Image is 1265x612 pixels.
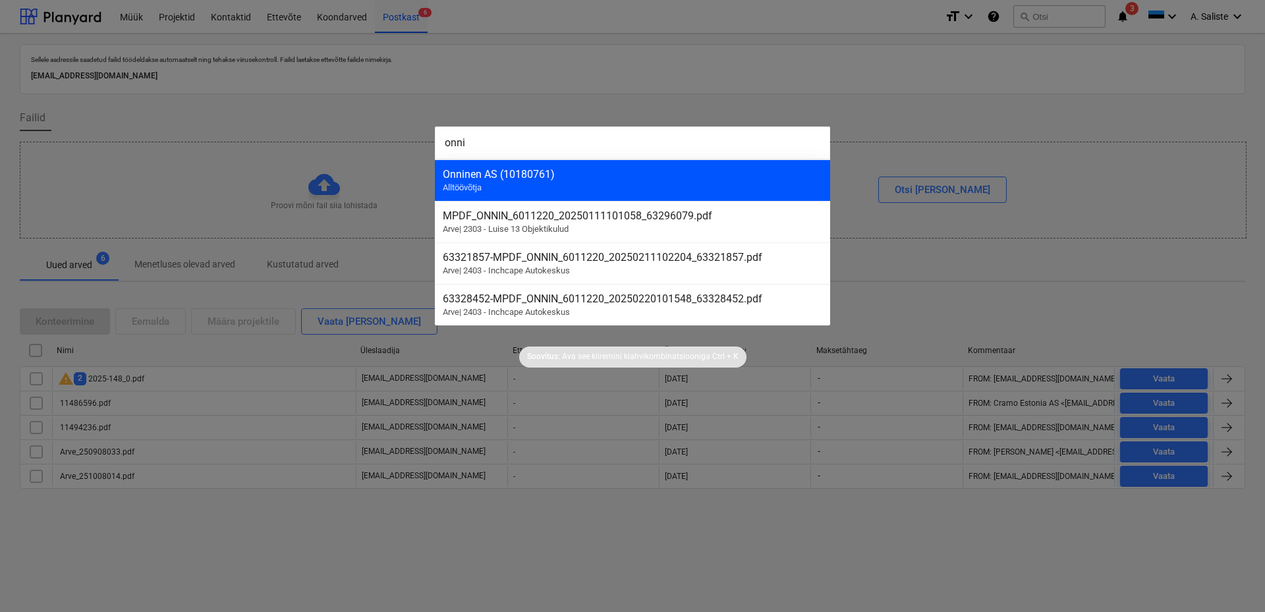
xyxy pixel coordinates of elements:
[435,201,830,242] div: MPDF_ONNIN_6011220_20250111101058_63296079.pdfArve| 2303 - Luise 13 Objektikulud
[435,242,830,284] div: 63321857-MPDF_ONNIN_6011220_20250211102204_63321857.pdfArve| 2403 - Inchcape Autokeskus
[443,168,822,181] div: Onninen AS (10180761)
[1199,549,1265,612] iframe: Chat Widget
[562,351,710,362] p: Ava see kiiremini klahvikombinatsiooniga
[443,182,482,192] span: Alltöövõtja
[527,351,560,362] p: Soovitus:
[519,347,746,368] div: Soovitus:Ava see kiiremini klahvikombinatsioonigaCtrl + K
[435,159,830,201] div: Onninen AS (10180761)Alltöövõtja
[443,292,822,305] div: 63328452 - MPDF_ONNIN_6011220_20250220101548_63328452.pdf
[435,126,830,159] input: Otsi projekte, eelarveridu, lepinguid, akte, alltöövõtjaid...
[443,307,570,317] span: Arve | 2403 - Inchcape Autokeskus
[443,265,570,275] span: Arve | 2403 - Inchcape Autokeskus
[443,224,569,234] span: Arve | 2303 - Luise 13 Objektikulud
[443,209,822,222] div: MPDF_ONNIN_6011220_20250111101058_63296079.pdf
[443,251,822,264] div: 63321857 - MPDF_ONNIN_6011220_20250211102204_63321857.pdf
[712,351,739,362] p: Ctrl + K
[435,284,830,325] div: 63328452-MPDF_ONNIN_6011220_20250220101548_63328452.pdfArve| 2403 - Inchcape Autokeskus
